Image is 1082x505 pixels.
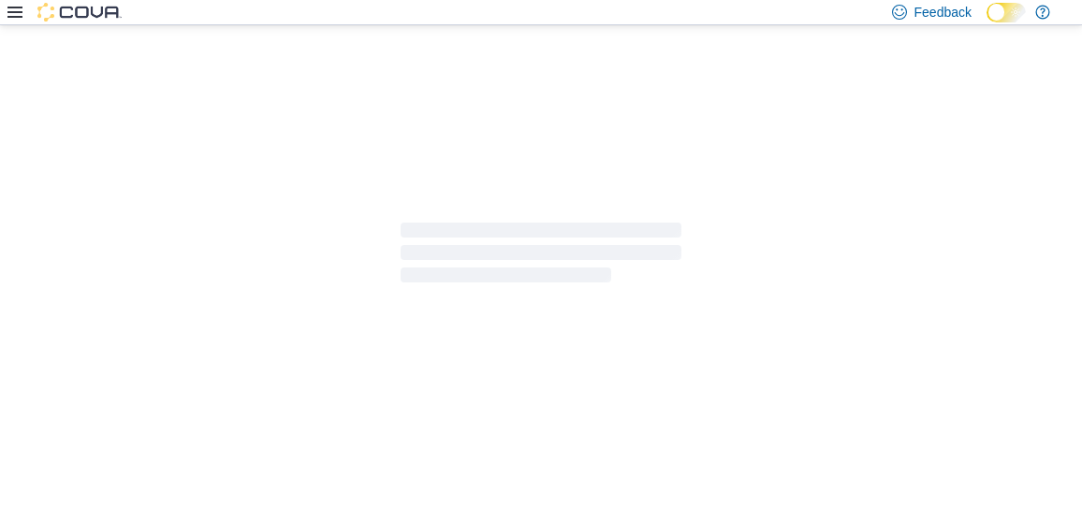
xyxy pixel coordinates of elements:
input: Dark Mode [987,3,1026,22]
span: Loading [401,226,681,286]
span: Feedback [914,3,972,22]
img: Cova [37,3,122,22]
span: Dark Mode [987,22,987,23]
